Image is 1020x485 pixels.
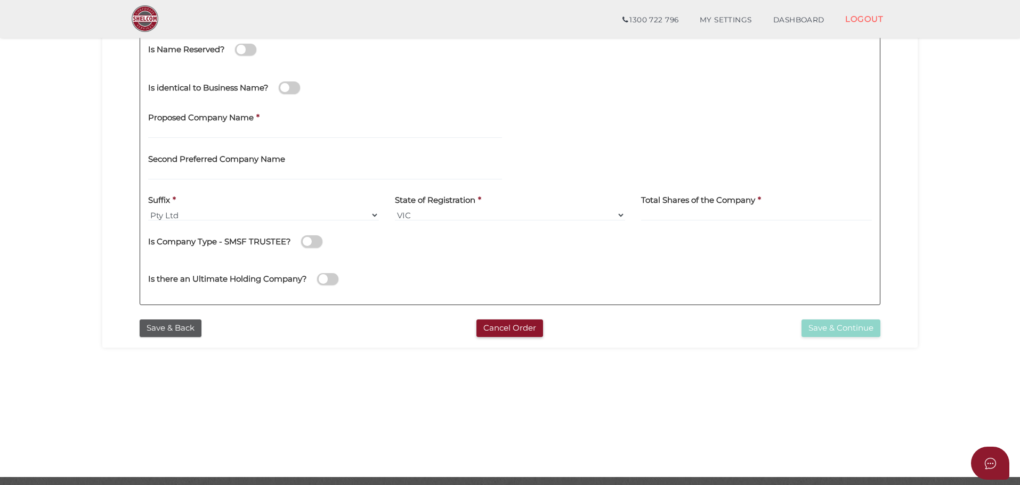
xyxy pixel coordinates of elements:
button: Save & Continue [802,319,880,337]
button: Cancel Order [476,319,543,337]
h4: Is Name Reserved? [148,45,225,54]
a: LOGOUT [835,8,894,30]
button: Open asap [971,447,1009,480]
h4: Total Shares of the Company [641,196,755,205]
h4: State of Registration [395,196,475,205]
a: 1300 722 796 [612,10,689,31]
h4: Is Company Type - SMSF TRUSTEE? [148,237,291,246]
a: MY SETTINGS [689,10,763,31]
a: DASHBOARD [763,10,835,31]
button: Save & Back [140,319,201,337]
h4: Proposed Company Name [148,113,254,122]
h4: Suffix [148,196,170,205]
h4: Second Preferred Company Name [148,155,285,164]
h4: Is identical to Business Name? [148,84,269,93]
h4: Is there an Ultimate Holding Company? [148,275,307,284]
